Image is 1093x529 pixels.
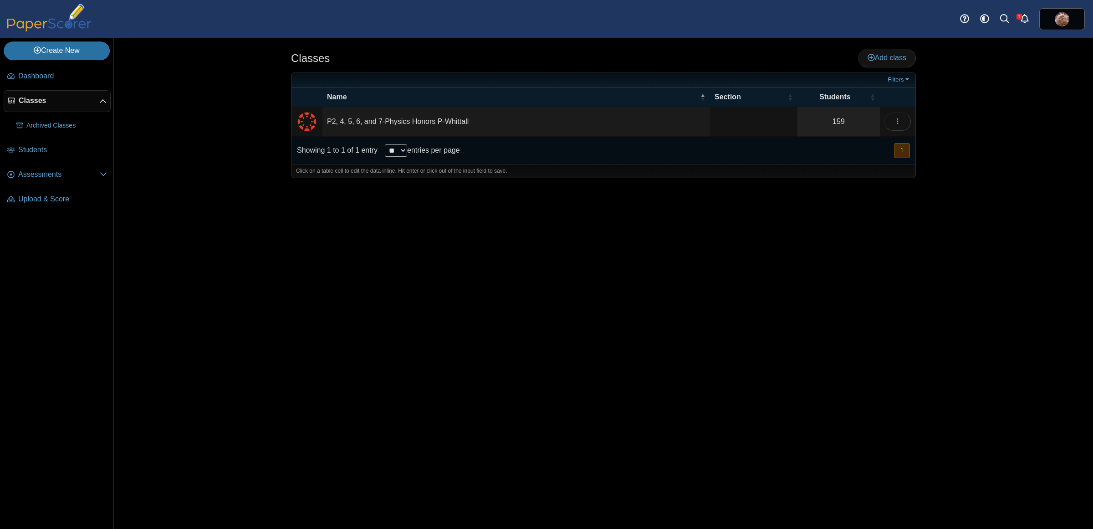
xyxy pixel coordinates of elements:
[291,51,330,66] h1: Classes
[26,121,107,130] span: Archived Classes
[1055,12,1069,26] span: Jean-Paul Whittall
[797,107,880,136] a: 159
[4,25,95,33] a: PaperScorer
[19,96,99,106] span: Classes
[4,90,111,112] a: Classes
[4,41,110,60] a: Create New
[1039,8,1085,30] a: ps.7gEweUQfp4xW3wTN
[407,146,460,154] label: entries per page
[18,194,107,204] span: Upload & Score
[291,164,915,178] div: Click on a table cell to edit the data inline. Hit enter or click out of the input field to save.
[4,66,111,87] a: Dashboard
[802,92,868,102] span: Students
[322,107,710,137] td: P2, 4, 5, 6, and 7-Physics Honors P-Whittall
[893,143,910,158] nav: pagination
[715,92,786,102] span: Section
[18,71,107,81] span: Dashboard
[700,92,705,102] span: Name : Activate to invert sorting
[18,145,107,155] span: Students
[870,92,875,102] span: Students : Activate to sort
[327,92,698,102] span: Name
[4,139,111,161] a: Students
[291,137,378,164] div: Showing 1 to 1 of 1 entry
[4,164,111,186] a: Assessments
[858,49,916,67] a: Add class
[868,54,906,62] span: Add class
[894,143,910,158] button: 1
[296,111,318,133] img: External class connected through Canvas
[4,189,111,211] a: Upload & Score
[13,115,111,137] a: Archived Classes
[885,75,913,84] a: Filters
[4,4,95,31] img: PaperScorer
[787,92,793,102] span: Section : Activate to sort
[1015,9,1035,29] a: Alerts
[18,169,100,180] span: Assessments
[1055,12,1069,26] img: ps.7gEweUQfp4xW3wTN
